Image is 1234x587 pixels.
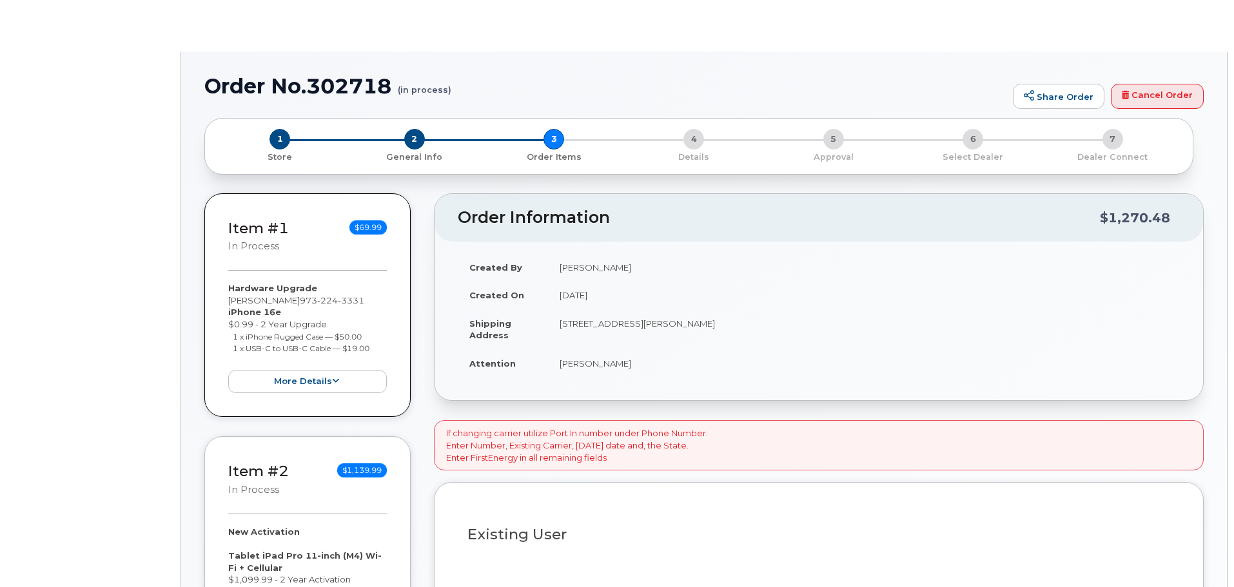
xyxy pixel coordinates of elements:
[404,129,425,149] span: 2
[228,370,387,394] button: more details
[233,332,362,342] small: 1 x iPhone Rugged Case — $50.00
[1111,84,1204,110] a: Cancel Order
[228,462,289,480] a: Item #2
[338,295,364,305] span: 3331
[228,526,300,537] strong: New Activation
[446,427,708,463] p: If changing carrier utilize Port In number under Phone Number. Enter Number, Existing Carrier, [D...
[269,129,290,149] span: 1
[1100,206,1170,230] div: $1,270.48
[467,526,1170,543] h3: Existing User
[228,484,279,496] small: in process
[215,149,345,163] a: 1 Store
[228,307,281,317] strong: iPhone 16e
[228,283,317,293] strong: Hardware Upgrade
[469,318,511,341] strong: Shipping Address
[458,209,1100,227] h2: Order Information
[228,240,279,252] small: in process
[220,151,340,163] p: Store
[233,343,369,353] small: 1 x USB-C to USB-C Cable — $19.00
[548,349,1180,378] td: [PERSON_NAME]
[228,282,387,393] div: [PERSON_NAME] $0.99 - 2 Year Upgrade
[317,295,338,305] span: 224
[469,358,516,369] strong: Attention
[350,151,480,163] p: General Info
[1013,84,1104,110] a: Share Order
[204,75,1006,97] h1: Order No.302718
[548,253,1180,282] td: [PERSON_NAME]
[337,463,387,477] span: $1,139.99
[548,281,1180,309] td: [DATE]
[300,295,364,305] span: 973
[398,75,451,95] small: (in process)
[469,262,522,273] strong: Created By
[349,220,387,235] span: $69.99
[228,550,382,573] strong: Tablet iPad Pro 11-inch (M4) Wi-Fi + Cellular
[345,149,485,163] a: 2 General Info
[469,290,524,300] strong: Created On
[228,219,289,237] a: Item #1
[548,309,1180,349] td: [STREET_ADDRESS][PERSON_NAME]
